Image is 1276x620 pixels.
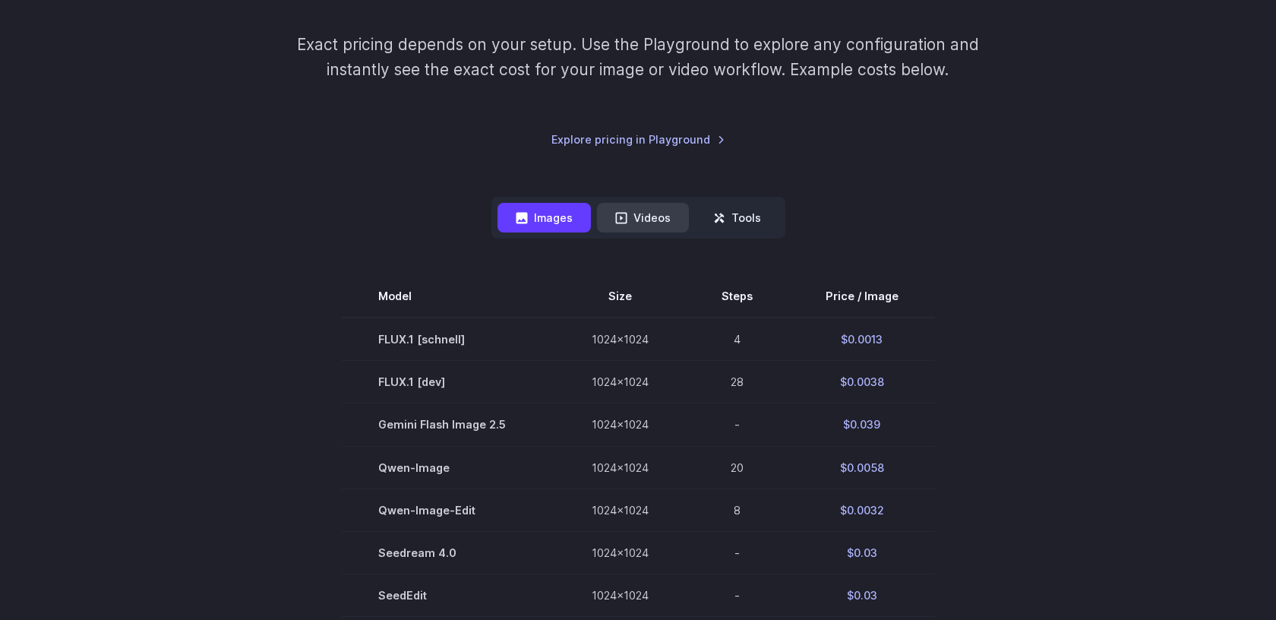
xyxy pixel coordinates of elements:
td: 20 [685,446,789,489]
td: 1024x1024 [555,446,685,489]
td: 1024x1024 [555,361,685,403]
td: $0.0038 [789,361,935,403]
td: 1024x1024 [555,403,685,446]
a: Explore pricing in Playground [551,131,725,148]
td: SeedEdit [342,574,555,616]
td: Qwen-Image-Edit [342,489,555,531]
td: $0.0032 [789,489,935,531]
td: 4 [685,318,789,361]
td: 28 [685,361,789,403]
td: $0.0058 [789,446,935,489]
td: 1024x1024 [555,489,685,531]
td: FLUX.1 [schnell] [342,318,555,361]
td: - [685,403,789,446]
th: Steps [685,275,789,318]
th: Size [555,275,685,318]
td: - [685,574,789,616]
button: Videos [597,203,689,232]
button: Images [497,203,591,232]
td: $0.0013 [789,318,935,361]
button: Tools [695,203,779,232]
td: 8 [685,489,789,531]
th: Price / Image [789,275,935,318]
td: $0.039 [789,403,935,446]
td: - [685,531,789,574]
th: Model [342,275,555,318]
td: Seedream 4.0 [342,531,555,574]
td: 1024x1024 [555,531,685,574]
td: $0.03 [789,531,935,574]
td: Qwen-Image [342,446,555,489]
p: Exact pricing depends on your setup. Use the Playground to explore any configuration and instantl... [268,32,1008,83]
td: 1024x1024 [555,318,685,361]
span: Gemini Flash Image 2.5 [378,416,519,433]
td: 1024x1024 [555,574,685,616]
td: FLUX.1 [dev] [342,361,555,403]
td: $0.03 [789,574,935,616]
